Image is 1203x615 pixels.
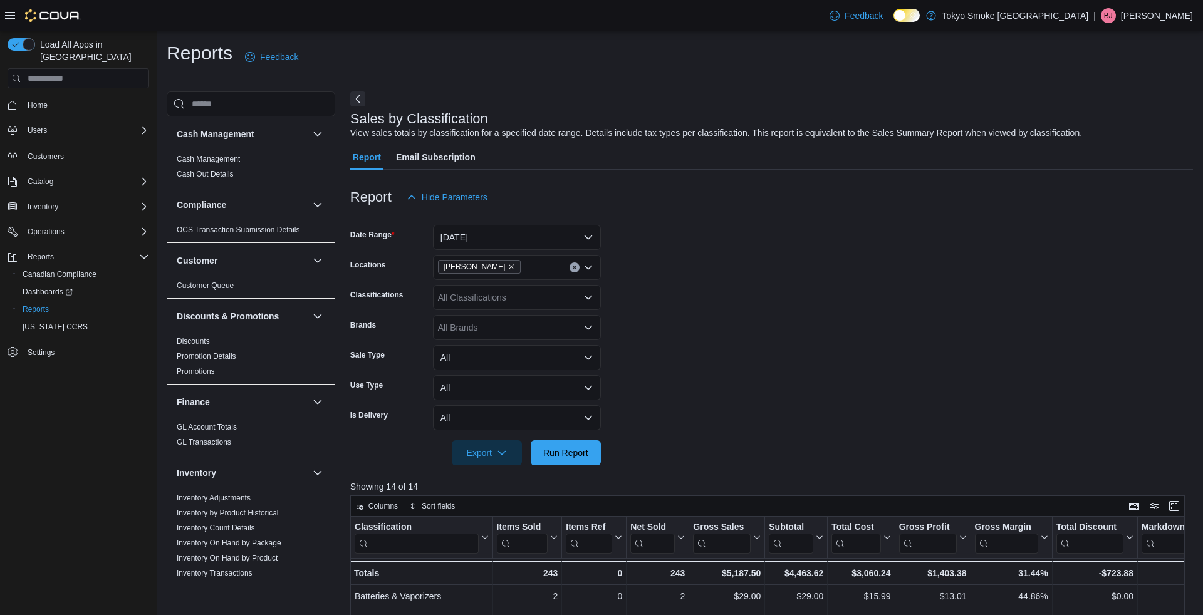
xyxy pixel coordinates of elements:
button: All [433,345,601,370]
div: $13.01 [898,589,966,604]
div: Gross Sales [693,522,751,554]
span: Inventory Adjustments [177,493,251,503]
a: Cash Management [177,155,240,163]
a: Canadian Compliance [18,267,102,282]
div: Discounts & Promotions [167,334,335,384]
button: Subtotal [769,522,823,554]
button: Customers [3,147,154,165]
div: 2 [496,589,558,604]
span: Dashboards [23,287,73,297]
span: Users [23,123,149,138]
div: 0 [566,566,622,581]
label: Date Range [350,230,395,240]
button: Total Discount [1056,522,1133,554]
span: Inventory On Hand by Package [177,538,281,548]
div: 243 [630,566,685,581]
a: Reports [18,302,54,317]
div: Gross Margin [974,522,1038,534]
span: GL Transactions [177,437,231,447]
a: Home [23,98,53,113]
h3: Report [350,190,392,205]
div: Gross Margin [974,522,1038,554]
h3: Cash Management [177,128,254,140]
input: Dark Mode [893,9,920,22]
button: Display options [1147,499,1162,514]
span: Reports [23,249,149,264]
span: Users [28,125,47,135]
button: Items Sold [496,522,558,554]
button: Gross Margin [974,522,1048,554]
span: Catalog [28,177,53,187]
h3: Compliance [177,199,226,211]
div: $0.00 [1056,589,1133,604]
button: Customer [310,253,325,268]
button: Finance [310,395,325,410]
label: Classifications [350,290,404,300]
h3: Customer [177,254,217,267]
div: Items Ref [566,522,612,534]
div: $5,187.50 [693,566,761,581]
button: Customer [177,254,308,267]
div: $15.99 [831,589,890,604]
span: Inventory [23,199,149,214]
span: Reports [28,252,54,262]
div: Subtotal [769,522,813,534]
a: Dashboards [18,284,78,299]
div: 243 [496,566,558,581]
span: Dashboards [18,284,149,299]
span: Dark Mode [893,22,894,23]
p: Showing 14 of 14 [350,480,1193,493]
h3: Discounts & Promotions [177,310,279,323]
span: Inventory Count Details [177,523,255,533]
a: Promotion Details [177,352,236,361]
button: Finance [177,396,308,408]
h3: Finance [177,396,210,408]
label: Locations [350,260,386,270]
label: Sale Type [350,350,385,360]
a: [US_STATE] CCRS [18,319,93,334]
span: Hide Parameters [422,191,487,204]
a: Inventory Count Details [177,524,255,532]
a: Feedback [825,3,888,28]
span: Discounts [177,336,210,346]
a: Inventory by Product Historical [177,509,279,517]
button: Net Sold [630,522,685,554]
span: OCS Transaction Submission Details [177,225,300,235]
button: Open list of options [583,292,593,302]
span: Feedback [845,9,883,22]
div: Gross Profit [898,522,956,554]
div: -$723.88 [1056,566,1133,581]
a: Inventory On Hand by Product [177,554,278,562]
span: Promotion Details [177,351,236,361]
span: Operations [28,227,65,237]
div: 2 [630,589,685,604]
span: Catalog [23,174,149,189]
button: Gross Sales [693,522,761,554]
div: Items Sold [496,522,548,554]
span: Sort fields [422,501,455,511]
button: Users [23,123,52,138]
div: Finance [167,420,335,455]
button: Classification [355,522,489,554]
button: Reports [23,249,59,264]
div: Total Discount [1056,522,1123,554]
a: Promotions [177,367,215,376]
div: Classification [355,522,479,534]
a: Inventory Transactions [177,569,253,577]
div: $1,403.38 [898,566,966,581]
a: OCS Transaction Submission Details [177,225,300,234]
span: Inventory [28,202,58,212]
div: Compliance [167,222,335,242]
a: Feedback [240,44,303,70]
a: GL Account Totals [177,423,237,432]
button: Inventory [310,465,325,480]
span: Customer Queue [177,281,234,291]
p: Tokyo Smoke [GEOGRAPHIC_DATA] [942,8,1089,23]
button: Remove Milton from selection in this group [508,263,515,271]
span: Operations [23,224,149,239]
span: Settings [23,344,149,360]
button: [DATE] [433,225,601,250]
a: Customer Queue [177,281,234,290]
div: Items Sold [496,522,548,534]
div: Totals [354,566,489,581]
